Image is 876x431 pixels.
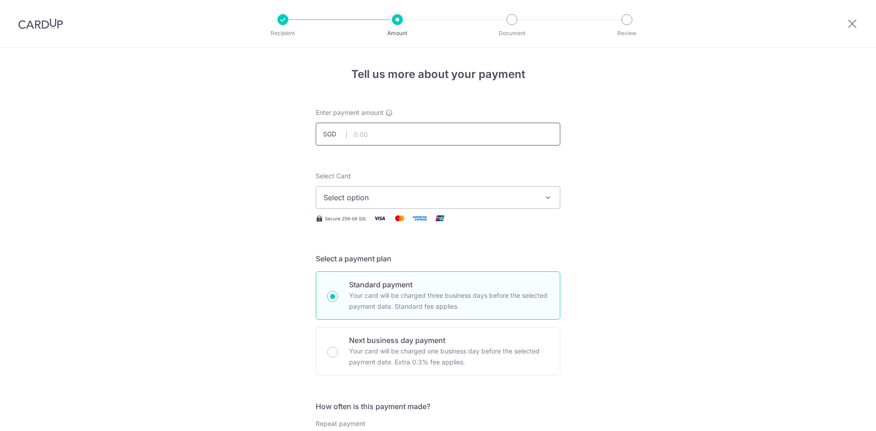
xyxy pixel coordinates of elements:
[431,213,449,224] img: Union Pay
[316,401,560,412] h5: How often is this payment made?
[349,290,549,312] p: Your card will be charged three business days before the selected payment date. Standard fee appl...
[478,29,546,38] p: Document
[349,335,549,346] p: Next business day payment
[818,404,867,426] iframe: Opens a widget where you can find more information
[316,172,351,180] span: translation missing: en.payables.payment_networks.credit_card.summary.labels.select_card
[325,215,367,222] span: Secure 256-bit SSL
[411,213,429,224] img: American Express
[249,29,317,38] p: Recipient
[370,213,389,224] img: Visa
[349,346,549,368] p: Your card will be charged one business day before the selected payment date. Extra 0.3% fee applies.
[593,29,661,38] p: Review
[316,108,384,117] span: Enter payment amount
[316,419,365,428] label: Repeat payment
[323,192,536,203] span: Select option
[316,123,560,145] input: 0.00
[316,186,560,209] button: Select option
[316,253,560,264] h5: Select a payment plan
[316,66,560,83] h4: Tell us more about your payment
[18,18,63,29] img: CardUp
[349,279,549,290] p: Standard payment
[364,29,431,38] p: Amount
[391,213,409,224] img: Mastercard
[323,130,347,139] span: SGD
